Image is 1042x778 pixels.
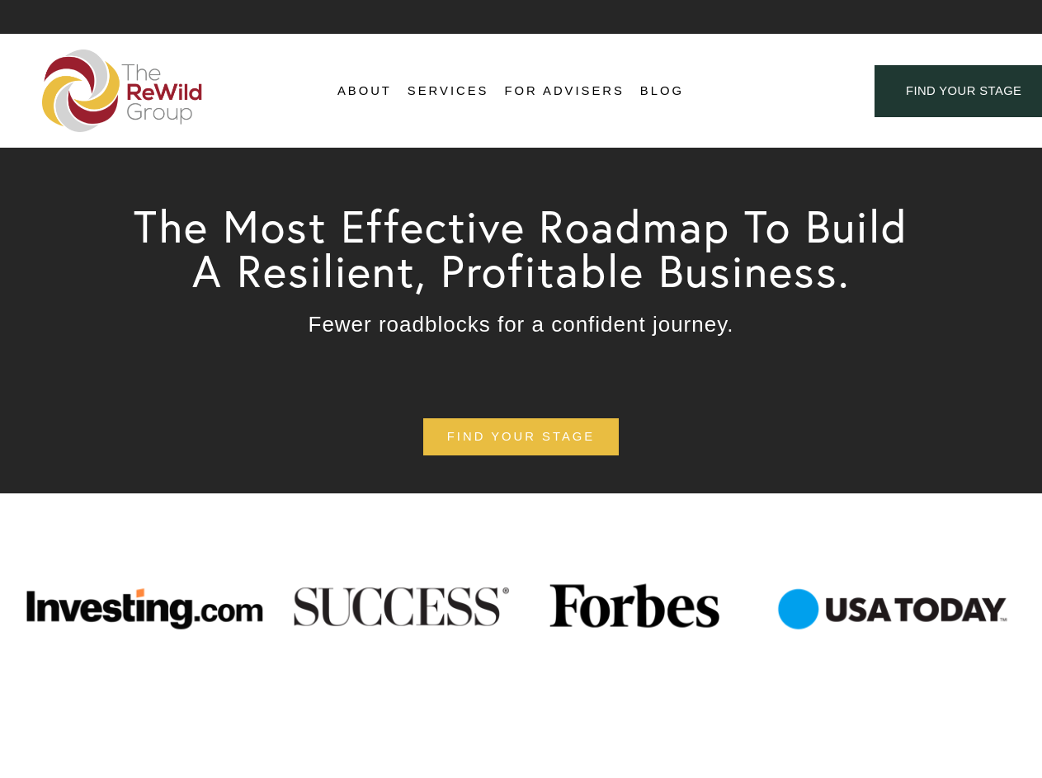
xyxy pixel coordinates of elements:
img: The ReWild Group [42,50,204,132]
a: folder dropdown [408,79,489,104]
a: For Advisers [504,79,624,104]
a: Blog [640,79,684,104]
span: Services [408,80,489,102]
a: find your stage [423,418,619,455]
span: Fewer roadblocks for a confident journey. [309,312,734,337]
span: About [337,80,392,102]
span: The Most Effective Roadmap To Build A Resilient, Profitable Business. [134,198,922,299]
a: folder dropdown [337,79,392,104]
